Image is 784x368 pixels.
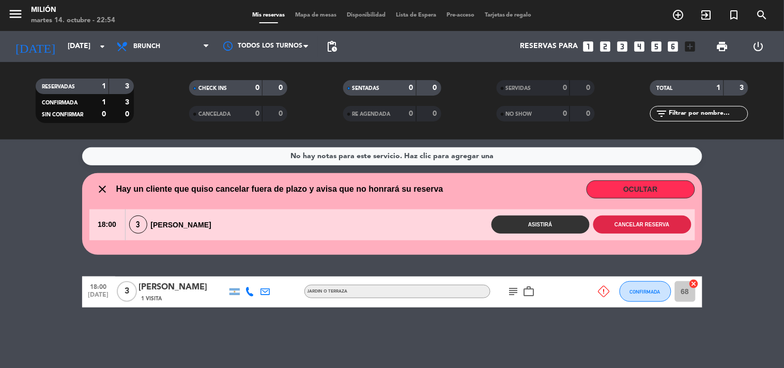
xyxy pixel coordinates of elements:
span: Tarjetas de regalo [480,12,537,18]
span: 1 Visita [142,295,162,303]
div: No hay notas para este servicio. Haz clic para agregar una [290,150,494,162]
div: [PERSON_NAME] [139,281,227,294]
input: Filtrar por nombre... [668,108,748,119]
span: pending_actions [326,40,338,53]
strong: 0 [409,110,413,117]
span: JARDIN o TERRAZA [308,289,348,294]
span: [DATE] [86,292,112,303]
i: looks_6 [667,40,680,53]
i: looks_3 [616,40,629,53]
span: Disponibilidad [342,12,391,18]
i: looks_one [581,40,595,53]
div: Milión [31,5,115,16]
strong: 1 [717,84,721,91]
span: RESERVADAS [42,84,75,89]
span: Mis reservas [247,12,290,18]
span: SIN CONFIRMAR [42,112,83,117]
strong: 3 [740,84,746,91]
strong: 0 [255,84,259,91]
i: add_box [684,40,697,53]
strong: 0 [409,84,413,91]
i: add_circle_outline [672,9,685,21]
i: looks_5 [650,40,663,53]
button: OCULTAR [587,180,695,198]
strong: 0 [586,110,592,117]
strong: 0 [433,84,439,91]
span: 18:00 [86,280,112,292]
strong: 0 [563,110,567,117]
span: print [716,40,729,53]
i: arrow_drop_down [96,40,109,53]
span: CONFIRMADA [630,289,660,295]
strong: 0 [563,84,567,91]
strong: 0 [255,110,259,117]
span: Pre-acceso [441,12,480,18]
button: CONFIRMADA [620,281,671,302]
i: subject [508,285,520,298]
span: 3 [129,216,147,234]
span: Brunch [133,43,160,50]
i: turned_in_not [728,9,741,21]
i: [DATE] [8,35,63,58]
div: [PERSON_NAME] [126,216,221,234]
i: exit_to_app [700,9,713,21]
strong: 0 [102,111,106,118]
span: CANCELADA [198,112,230,117]
span: Lista de Espera [391,12,441,18]
i: filter_list [655,108,668,120]
span: TOTAL [656,86,672,91]
i: looks_4 [633,40,646,53]
strong: 1 [102,99,106,106]
strong: 3 [125,83,131,90]
span: NO SHOW [506,112,532,117]
i: close [97,183,109,195]
span: 3 [117,281,137,302]
span: Reservas para [520,42,578,51]
button: menu [8,6,23,25]
strong: 1 [102,83,106,90]
i: power_settings_new [752,40,764,53]
i: menu [8,6,23,22]
span: CHECK INS [198,86,227,91]
i: search [756,9,768,21]
i: cancel [689,279,699,289]
span: 18:00 [89,209,125,240]
button: Asistirá [491,216,590,234]
strong: 3 [125,99,131,106]
strong: 0 [433,110,439,117]
span: CONFIRMADA [42,100,78,105]
strong: 0 [279,84,285,91]
strong: 0 [125,111,131,118]
i: work_outline [523,285,535,298]
span: SENTADAS [352,86,380,91]
i: looks_two [598,40,612,53]
span: Hay un cliente que quiso cancelar fuera de plazo y avisa que no honrará su reserva [116,182,443,196]
span: Mapa de mesas [290,12,342,18]
div: LOG OUT [741,31,776,62]
strong: 0 [279,110,285,117]
strong: 0 [586,84,592,91]
button: Cancelar reserva [593,216,691,234]
div: martes 14. octubre - 22:54 [31,16,115,26]
span: RE AGENDADA [352,112,391,117]
span: SERVIDAS [506,86,531,91]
